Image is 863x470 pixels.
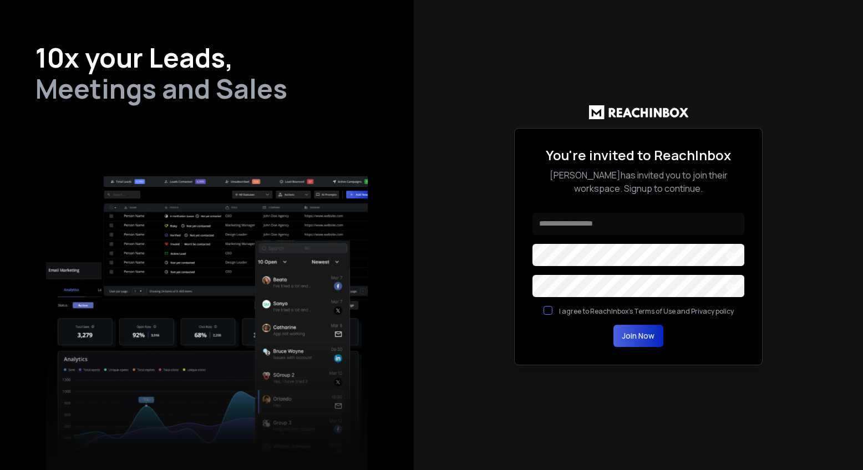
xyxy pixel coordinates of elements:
[613,325,663,347] button: Join Now
[559,306,734,316] label: I agree to ReachInbox's Terms of Use and Privacy policy
[532,146,744,164] h2: You're invited to ReachInbox
[532,168,744,195] p: [PERSON_NAME] has invited you to join their workspace. Signup to continue.
[35,75,378,102] h2: Meetings and Sales
[35,44,378,71] h1: 10x your Leads,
